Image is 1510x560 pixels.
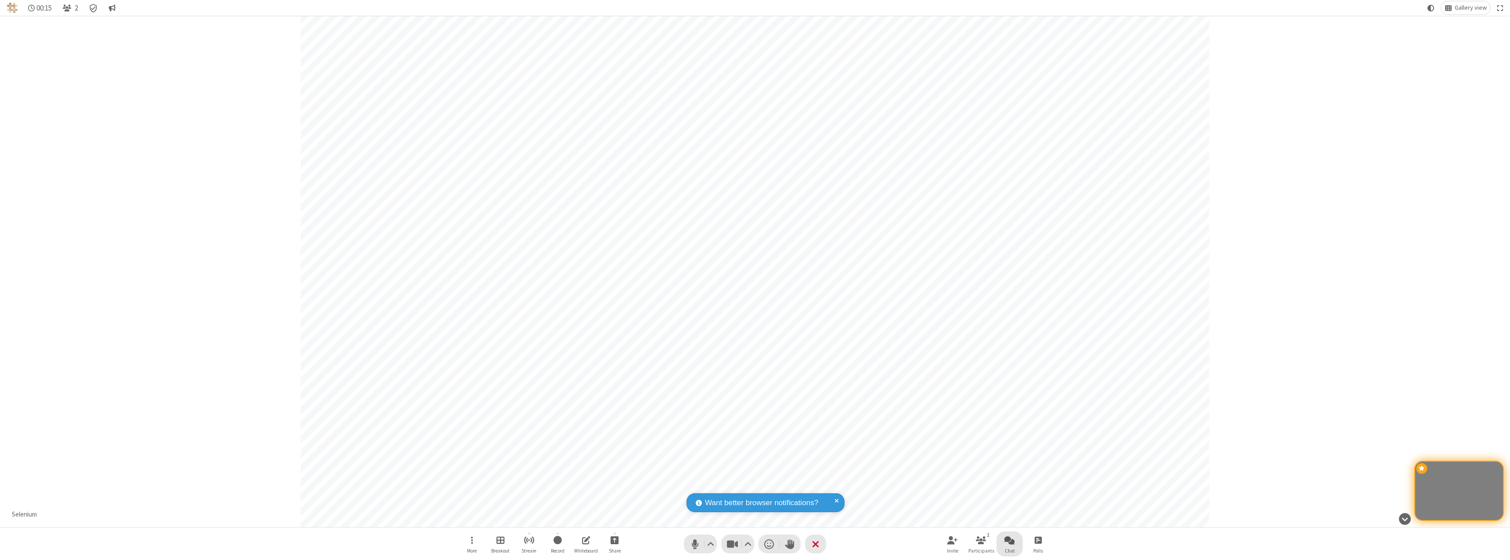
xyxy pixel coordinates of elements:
[805,535,826,553] button: End or leave meeting
[491,548,510,553] span: Breakout
[985,531,992,539] div: 2
[1005,548,1015,553] span: Chat
[968,548,994,553] span: Participants
[459,531,485,556] button: Open menu
[609,548,621,553] span: Share
[544,531,571,556] button: Start recording
[601,531,628,556] button: Start sharing
[1441,1,1490,14] button: Change layout
[684,535,717,553] button: Mute (⌘+Shift+A)
[9,510,40,520] div: Selenium
[551,548,564,553] span: Record
[59,1,82,14] button: Open participant list
[947,548,958,553] span: Invite
[1033,548,1043,553] span: Polls
[487,531,514,556] button: Manage Breakout Rooms
[467,548,477,553] span: More
[705,497,818,509] span: Want better browser notifications?
[996,531,1023,556] button: Open chat
[521,548,536,553] span: Stream
[780,535,801,553] button: Raise hand
[75,4,78,12] span: 2
[939,531,966,556] button: Invite participants (⌘+Shift+I)
[1455,4,1487,11] span: Gallery view
[516,531,542,556] button: Start streaming
[742,535,754,553] button: Video setting
[25,1,56,14] div: Timer
[721,535,754,553] button: Stop video (⌘+Shift+V)
[1494,1,1507,14] button: Fullscreen
[1424,1,1438,14] button: Using system theme
[1025,531,1051,556] button: Open poll
[36,4,52,12] span: 00:15
[105,1,119,14] button: Conversation
[968,531,994,556] button: Open participant list
[574,548,598,553] span: Whiteboard
[573,531,599,556] button: Open shared whiteboard
[7,3,18,13] img: QA Selenium DO NOT DELETE OR CHANGE
[759,535,780,553] button: Send a reaction
[1395,508,1414,529] button: Hide
[85,1,102,14] div: Meeting details Encryption enabled
[705,535,717,553] button: Audio settings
